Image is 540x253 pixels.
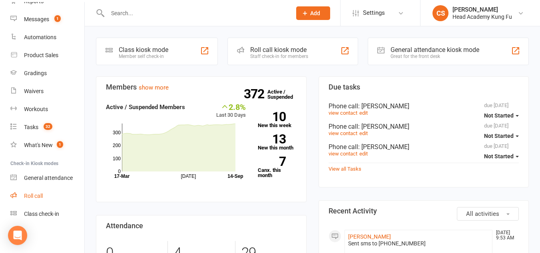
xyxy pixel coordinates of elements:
[391,54,479,59] div: Great for the front desk
[258,134,297,150] a: 13New this month
[24,211,59,217] div: Class check-in
[258,112,297,128] a: 10New this week
[258,111,286,123] strong: 10
[329,110,357,116] a: view contact
[106,104,185,111] strong: Active / Suspended Members
[348,240,426,247] span: Sent sms to [PHONE_NUMBER]
[10,82,84,100] a: Waivers
[24,124,38,130] div: Tasks
[484,133,514,139] span: Not Started
[258,157,297,178] a: 7Canx. this month
[329,166,361,172] a: View all Tasks
[10,118,84,136] a: Tasks 32
[484,112,514,119] span: Not Started
[484,108,519,123] button: Not Started
[452,13,512,20] div: Head Academy Kung Fu
[10,28,84,46] a: Automations
[348,233,391,240] a: [PERSON_NAME]
[457,207,519,221] button: All activities
[358,143,409,151] span: : [PERSON_NAME]
[329,102,519,110] div: Phone call
[119,54,168,59] div: Member self check-in
[24,34,56,40] div: Automations
[24,142,53,148] div: What's New
[24,193,43,199] div: Roll call
[296,6,330,20] button: Add
[10,187,84,205] a: Roll call
[329,151,357,157] a: view contact
[10,10,84,28] a: Messages 1
[432,5,448,21] div: CS
[359,151,368,157] a: edit
[359,130,368,136] a: edit
[216,102,246,120] div: Last 30 Days
[358,102,409,110] span: : [PERSON_NAME]
[329,130,357,136] a: view contact
[10,136,84,154] a: What's New1
[484,129,519,143] button: Not Started
[329,143,519,151] div: Phone call
[8,226,27,245] div: Open Intercom Messenger
[452,6,512,13] div: [PERSON_NAME]
[329,123,519,130] div: Phone call
[359,110,368,116] a: edit
[119,46,168,54] div: Class kiosk mode
[484,149,519,163] button: Not Started
[329,83,519,91] h3: Due tasks
[24,175,73,181] div: General attendance
[44,123,52,130] span: 32
[329,207,519,215] h3: Recent Activity
[258,133,286,145] strong: 13
[10,46,84,64] a: Product Sales
[10,64,84,82] a: Gradings
[484,153,514,159] span: Not Started
[24,106,48,112] div: Workouts
[24,88,44,94] div: Waivers
[24,16,49,22] div: Messages
[250,54,308,59] div: Staff check-in for members
[244,88,267,100] strong: 372
[105,8,286,19] input: Search...
[310,10,320,16] span: Add
[57,141,63,148] span: 1
[466,210,499,217] span: All activities
[216,102,246,111] div: 2.8%
[106,83,297,91] h3: Members
[24,52,58,58] div: Product Sales
[250,46,308,54] div: Roll call kiosk mode
[267,83,303,106] a: 372Active / Suspended
[258,155,286,167] strong: 7
[106,222,297,230] h3: Attendance
[24,70,47,76] div: Gradings
[363,4,385,22] span: Settings
[358,123,409,130] span: : [PERSON_NAME]
[139,84,169,91] a: show more
[54,15,61,22] span: 1
[10,100,84,118] a: Workouts
[391,46,479,54] div: General attendance kiosk mode
[10,169,84,187] a: General attendance kiosk mode
[10,205,84,223] a: Class kiosk mode
[492,230,518,241] time: [DATE] 9:53 AM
